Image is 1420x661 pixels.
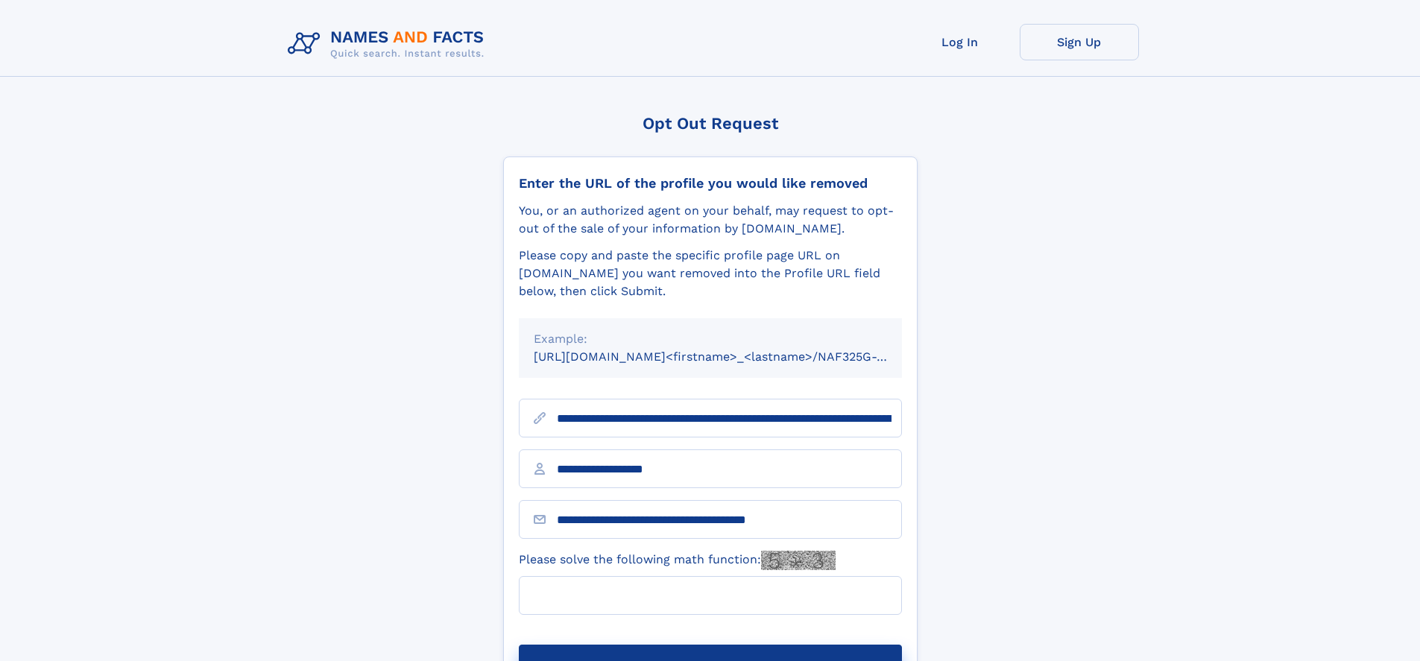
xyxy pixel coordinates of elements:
[519,202,902,238] div: You, or an authorized agent on your behalf, may request to opt-out of the sale of your informatio...
[519,551,836,570] label: Please solve the following math function:
[900,24,1020,60] a: Log In
[534,350,930,364] small: [URL][DOMAIN_NAME]<firstname>_<lastname>/NAF325G-xxxxxxxx
[1020,24,1139,60] a: Sign Up
[519,175,902,192] div: Enter the URL of the profile you would like removed
[519,247,902,300] div: Please copy and paste the specific profile page URL on [DOMAIN_NAME] you want removed into the Pr...
[534,330,887,348] div: Example:
[282,24,496,64] img: Logo Names and Facts
[503,114,918,133] div: Opt Out Request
